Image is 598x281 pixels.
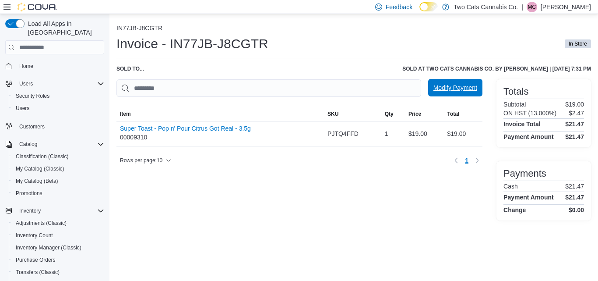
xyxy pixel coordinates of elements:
span: Users [16,105,29,112]
input: This is a search bar. As you type, the results lower in the page will automatically filter. [116,79,421,97]
span: Home [16,60,104,71]
p: [PERSON_NAME] [541,2,591,12]
div: 1 [381,125,405,142]
img: Cova [18,3,57,11]
span: Modify Payment [433,83,477,92]
span: Feedback [386,3,412,11]
button: Inventory [2,205,108,217]
h4: Invoice Total [503,121,541,128]
span: Users [16,78,104,89]
span: Rows per page : 10 [120,157,162,164]
h6: Sold at Two Cats Cannabis Co. by [PERSON_NAME] | [DATE] 7:31 PM [402,65,591,72]
h4: $21.47 [565,194,584,201]
button: Page 1 of 1 [461,153,472,167]
button: Qty [381,107,405,121]
span: Inventory Manager (Classic) [12,242,104,253]
button: Inventory Manager (Classic) [9,242,108,254]
button: Item [116,107,324,121]
span: MC [528,2,536,12]
p: $19.00 [565,101,584,108]
a: Customers [16,121,48,132]
div: $19.00 [443,125,482,142]
a: Promotions [12,188,46,199]
span: PJTQ4FFD [327,128,359,139]
button: Total [443,107,482,121]
button: IN77JB-J8CGTR [116,25,162,32]
h4: $0.00 [569,206,584,213]
button: Super Toast - Pop n' Pour Citrus Got Real - 3.5g [120,125,251,132]
p: | [521,2,523,12]
h4: Payment Amount [503,194,554,201]
span: Inventory [19,207,41,214]
button: Users [16,78,36,89]
a: Classification (Classic) [12,151,72,162]
span: Inventory [16,206,104,216]
span: Inventory Count [16,232,53,239]
button: Security Roles [9,90,108,102]
nav: An example of EuiBreadcrumbs [116,25,591,33]
a: My Catalog (Beta) [12,176,62,186]
span: Catalog [16,139,104,149]
button: Purchase Orders [9,254,108,266]
button: Catalog [16,139,41,149]
span: Users [12,103,104,114]
span: Promotions [12,188,104,199]
button: Inventory Count [9,229,108,242]
button: Customers [2,120,108,132]
a: Transfers (Classic) [12,267,63,277]
input: Dark Mode [419,2,438,11]
h1: Invoice - IN77JB-J8CGTR [116,35,268,53]
span: Purchase Orders [16,256,56,263]
p: $2.47 [569,110,584,117]
button: Price [405,107,444,121]
div: Michael Currie [527,2,537,12]
span: Item [120,110,131,117]
span: My Catalog (Classic) [12,164,104,174]
h3: Payments [503,168,546,179]
a: Home [16,61,37,71]
div: Sold to ... [116,65,144,72]
button: Adjustments (Classic) [9,217,108,229]
a: Inventory Count [12,230,56,241]
button: Classification (Classic) [9,150,108,163]
nav: Pagination for table: MemoryTable from EuiInMemoryTable [451,153,482,167]
span: Total [447,110,459,117]
span: Adjustments (Classic) [16,220,67,227]
span: Purchase Orders [12,255,104,265]
span: Promotions [16,190,42,197]
span: 1 [465,156,468,165]
span: Classification (Classic) [16,153,69,160]
button: Modify Payment [428,79,482,96]
span: Users [19,80,33,87]
p: Two Cats Cannabis Co. [454,2,518,12]
h4: $21.47 [565,133,584,140]
span: Home [19,63,33,70]
h6: Cash [503,183,518,190]
button: Previous page [451,155,461,166]
span: Customers [19,123,45,130]
span: Inventory Manager (Classic) [16,244,81,251]
button: SKU [324,107,381,121]
a: Users [12,103,33,114]
a: Inventory Manager (Classic) [12,242,85,253]
div: 00009310 [120,125,251,142]
span: Transfers (Classic) [12,267,104,277]
span: Price [408,110,421,117]
span: Security Roles [12,91,104,101]
button: Users [9,102,108,114]
span: My Catalog (Beta) [12,176,104,186]
h6: Subtotal [503,101,526,108]
button: Home [2,60,108,72]
a: Adjustments (Classic) [12,218,70,228]
button: Catalog [2,138,108,150]
h4: Payment Amount [503,133,554,140]
button: My Catalog (Classic) [9,163,108,175]
button: Users [2,78,108,90]
button: Promotions [9,187,108,199]
span: My Catalog (Classic) [16,165,64,172]
h4: Change [503,206,526,213]
span: Security Roles [16,92,49,100]
span: Catalog [19,141,37,148]
h6: ON HST (13.000%) [503,110,556,117]
ul: Pagination for table: MemoryTable from EuiInMemoryTable [461,153,472,167]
